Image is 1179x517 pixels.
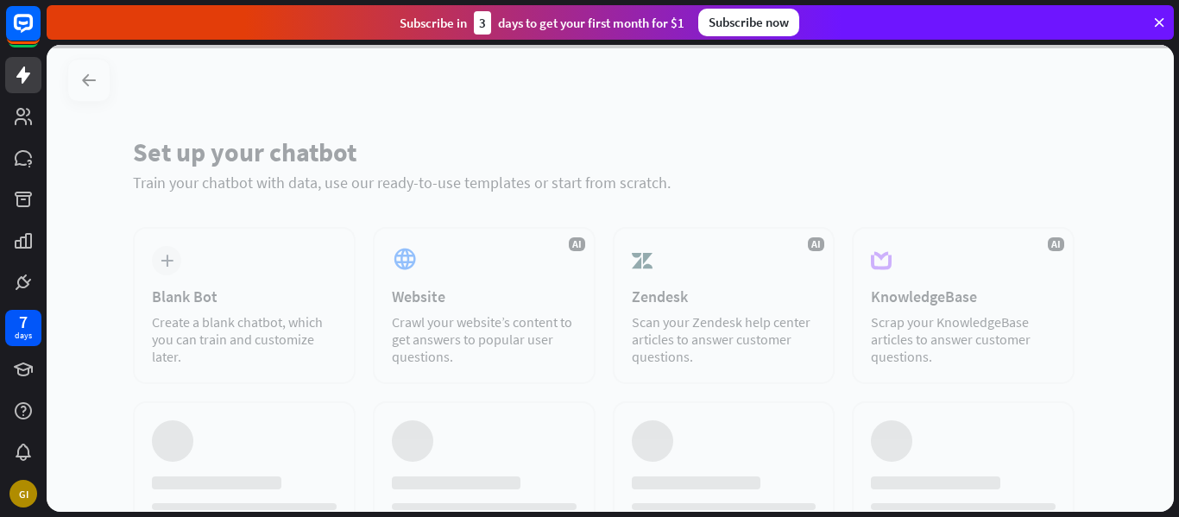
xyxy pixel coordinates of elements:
[474,11,491,35] div: 3
[698,9,799,36] div: Subscribe now
[9,480,37,508] div: GI
[5,310,41,346] a: 7 days
[19,314,28,330] div: 7
[15,330,32,342] div: days
[400,11,684,35] div: Subscribe in days to get your first month for $1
